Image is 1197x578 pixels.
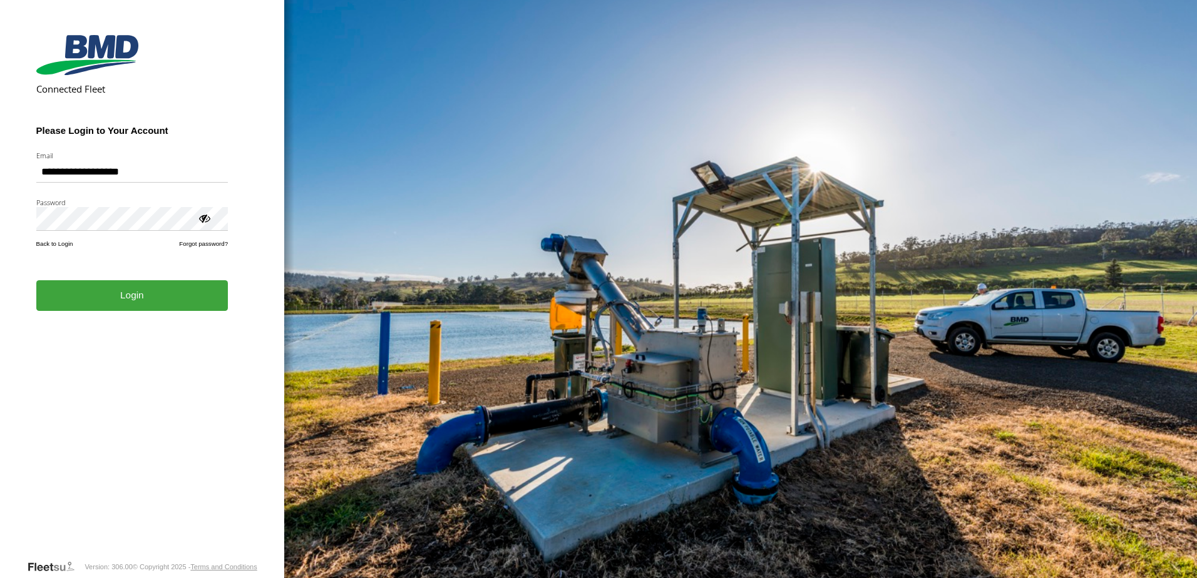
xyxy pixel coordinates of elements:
[36,280,229,311] button: Login
[36,198,229,207] label: Password
[133,563,257,570] div: © Copyright 2025 -
[36,35,138,75] img: BMD
[179,240,228,247] a: Forgot password?
[36,240,73,247] a: Back to Login
[36,83,229,95] h2: Connected Fleet
[85,563,132,570] div: Version: 306.00
[190,563,257,570] a: Terms and Conditions
[36,151,229,160] label: Email
[27,560,85,573] a: Visit our Website
[36,125,229,136] h3: Please Login to Your Account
